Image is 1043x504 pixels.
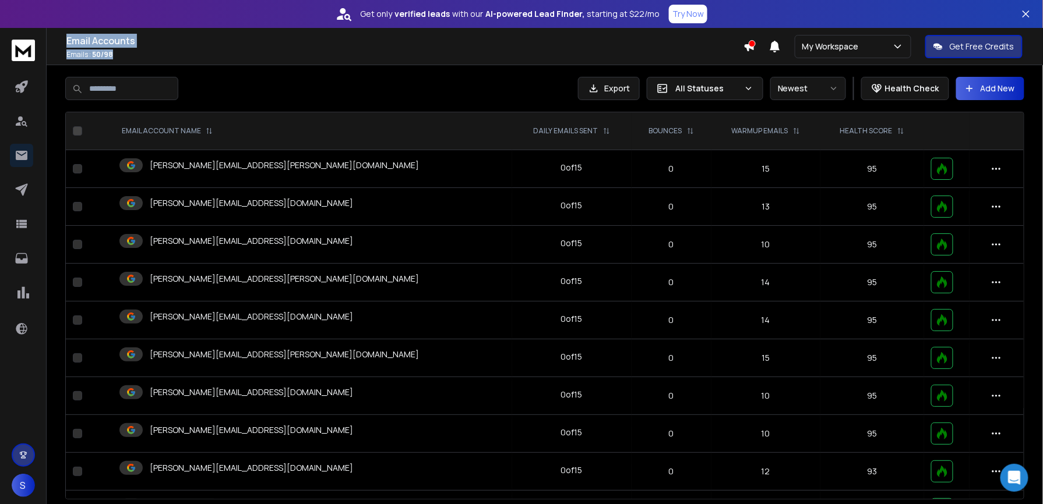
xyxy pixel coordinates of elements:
[820,150,924,188] td: 95
[639,428,704,439] p: 0
[150,349,419,360] p: [PERSON_NAME][EMAIL_ADDRESS][PERSON_NAME][DOMAIN_NAME]
[66,50,744,59] p: Emails :
[770,77,846,100] button: Newest
[820,415,924,453] td: 95
[711,301,820,339] td: 14
[820,226,924,264] td: 95
[12,474,35,497] button: S
[561,427,583,438] div: 0 of 15
[820,188,924,226] td: 95
[672,8,704,20] p: Try Now
[92,49,113,59] span: 50 / 98
[820,339,924,377] td: 95
[639,390,704,402] p: 0
[561,200,583,211] div: 0 of 15
[561,464,583,476] div: 0 of 15
[150,273,419,285] p: [PERSON_NAME][EMAIL_ADDRESS][PERSON_NAME][DOMAIN_NAME]
[485,8,584,20] strong: AI-powered Lead Finder,
[711,377,820,415] td: 10
[820,377,924,415] td: 95
[820,453,924,491] td: 93
[649,126,682,136] p: BOUNCES
[840,126,893,136] p: HEALTH SCORE
[639,163,704,175] p: 0
[711,339,820,377] td: 15
[561,313,583,325] div: 0 of 15
[66,34,744,48] h1: Email Accounts
[711,226,820,264] td: 10
[820,264,924,301] td: 95
[150,311,353,322] p: [PERSON_NAME][EMAIL_ADDRESS][DOMAIN_NAME]
[578,77,640,100] button: Export
[150,159,419,171] p: [PERSON_NAME][EMAIL_ADDRESS][PERSON_NAME][DOMAIN_NAME]
[639,352,704,364] p: 0
[732,126,788,136] p: WARMUP EMAILS
[122,126,213,136] div: EMAIL ACCOUNT NAME
[394,8,450,20] strong: verified leads
[885,83,939,94] p: Health Check
[150,462,353,474] p: [PERSON_NAME][EMAIL_ADDRESS][DOMAIN_NAME]
[561,237,583,249] div: 0 of 15
[1000,464,1028,492] div: Open Intercom Messenger
[802,41,864,52] p: My Workspace
[639,276,704,288] p: 0
[360,8,660,20] p: Get only with our starting at $22/mo
[561,162,583,173] div: 0 of 15
[711,150,820,188] td: 15
[12,40,35,61] img: logo
[820,301,924,339] td: 95
[150,424,353,436] p: [PERSON_NAME][EMAIL_ADDRESS][DOMAIN_NAME]
[675,83,739,94] p: All Statuses
[669,5,707,23] button: Try Now
[639,201,704,212] p: 0
[150,197,353,209] p: [PERSON_NAME][EMAIL_ADDRESS][DOMAIN_NAME]
[711,264,820,301] td: 14
[639,314,704,326] p: 0
[534,126,598,136] p: DAILY EMAILS SENT
[956,77,1024,100] button: Add New
[711,453,820,491] td: 12
[711,415,820,453] td: 10
[561,351,583,363] div: 0 of 15
[561,389,583,400] div: 0 of 15
[639,466,704,477] p: 0
[925,35,1023,58] button: Get Free Credits
[861,77,949,100] button: Health Check
[150,386,353,398] p: [PERSON_NAME][EMAIL_ADDRESS][DOMAIN_NAME]
[950,41,1014,52] p: Get Free Credits
[711,188,820,226] td: 13
[639,239,704,250] p: 0
[561,275,583,287] div: 0 of 15
[150,235,353,247] p: [PERSON_NAME][EMAIL_ADDRESS][DOMAIN_NAME]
